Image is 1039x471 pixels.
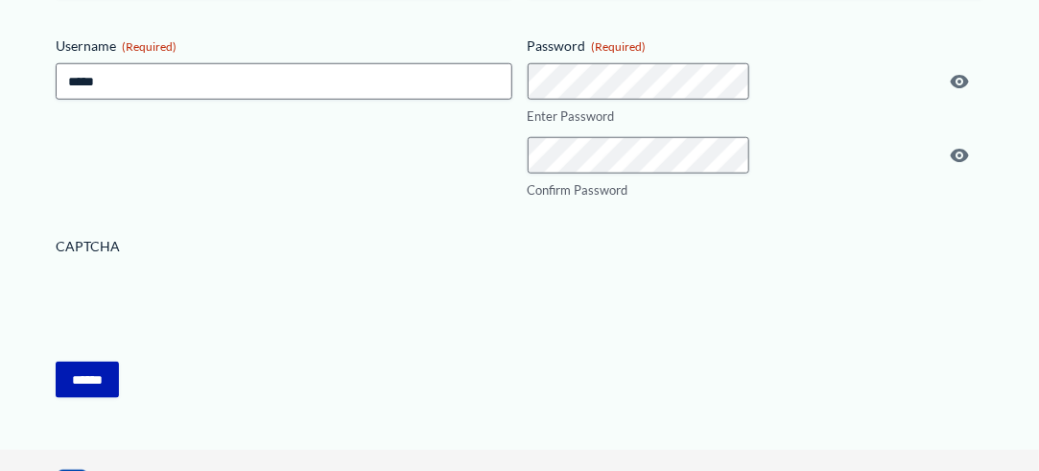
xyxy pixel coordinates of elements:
span: (Required) [122,39,177,54]
label: Username [56,36,511,56]
label: Enter Password [528,107,983,126]
iframe: reCAPTCHA [56,264,347,339]
button: Show Password [949,70,972,93]
legend: Password [528,36,647,56]
span: (Required) [592,39,647,54]
label: Confirm Password [528,181,983,200]
label: CAPTCHA [56,237,982,256]
button: Show Password [949,144,972,167]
